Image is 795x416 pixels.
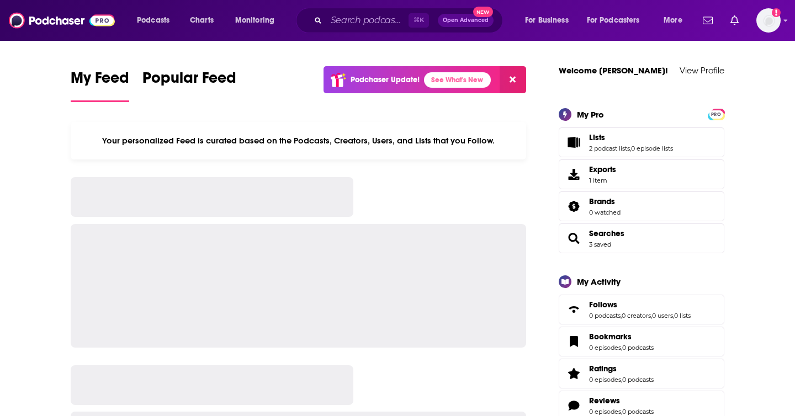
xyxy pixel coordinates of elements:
[622,344,654,351] a: 0 podcasts
[756,8,781,33] span: Logged in as Marketing09
[631,145,673,152] a: 0 episode lists
[438,14,494,27] button: Open AdvancedNew
[589,209,621,216] a: 0 watched
[563,231,585,246] a: Searches
[443,18,489,23] span: Open Advanced
[142,68,236,102] a: Popular Feed
[563,334,585,349] a: Bookmarks
[227,12,289,29] button: open menu
[9,10,115,31] img: Podchaser - Follow, Share and Rate Podcasts
[621,408,622,415] span: ,
[621,344,622,351] span: ,
[351,75,420,84] p: Podchaser Update!
[559,191,724,221] span: Brands
[726,11,743,30] a: Show notifications dropdown
[589,300,617,310] span: Follows
[656,12,696,29] button: open menu
[589,364,654,374] a: Ratings
[589,132,605,142] span: Lists
[589,312,621,319] a: 0 podcasts
[756,8,781,33] button: Show profile menu
[306,8,513,33] div: Search podcasts, credits, & more...
[589,164,616,174] span: Exports
[559,359,724,388] span: Ratings
[559,295,724,324] span: Follows
[580,12,656,29] button: open menu
[563,167,585,182] span: Exports
[664,13,682,28] span: More
[563,398,585,413] a: Reviews
[589,196,615,206] span: Brands
[424,72,491,88] a: See What's New
[577,276,621,287] div: My Activity
[71,68,129,102] a: My Feed
[589,145,630,152] a: 2 podcast lists
[622,376,654,383] a: 0 podcasts
[589,196,621,206] a: Brands
[559,127,724,157] span: Lists
[709,109,723,118] a: PRO
[589,396,620,406] span: Reviews
[589,332,654,342] a: Bookmarks
[559,327,724,356] span: Bookmarks
[589,300,691,310] a: Follows
[589,228,624,238] a: Searches
[129,12,184,29] button: open menu
[589,344,621,351] a: 0 episodes
[589,364,617,374] span: Ratings
[559,65,668,76] a: Welcome [PERSON_NAME]!
[409,13,429,28] span: ⌘ K
[651,312,652,319] span: ,
[622,408,654,415] a: 0 podcasts
[673,312,674,319] span: ,
[756,8,781,33] img: User Profile
[589,376,621,383] a: 0 episodes
[621,376,622,383] span: ,
[563,199,585,214] a: Brands
[589,408,621,415] a: 0 episodes
[71,122,526,159] div: Your personalized Feed is curated based on the Podcasts, Creators, Users, and Lists that you Follow.
[698,11,717,30] a: Show notifications dropdown
[235,13,274,28] span: Monitoring
[589,177,616,184] span: 1 item
[559,223,724,253] span: Searches
[142,68,236,94] span: Popular Feed
[473,7,493,17] span: New
[190,13,214,28] span: Charts
[652,312,673,319] a: 0 users
[589,241,611,248] a: 3 saved
[709,110,723,119] span: PRO
[559,159,724,189] a: Exports
[587,13,640,28] span: For Podcasters
[525,13,569,28] span: For Business
[674,312,691,319] a: 0 lists
[589,332,632,342] span: Bookmarks
[630,145,631,152] span: ,
[517,12,582,29] button: open menu
[563,366,585,381] a: Ratings
[183,12,220,29] a: Charts
[326,12,409,29] input: Search podcasts, credits, & more...
[622,312,651,319] a: 0 creators
[71,68,129,94] span: My Feed
[772,8,781,17] svg: Add a profile image
[563,135,585,150] a: Lists
[577,109,604,120] div: My Pro
[137,13,169,28] span: Podcasts
[563,302,585,317] a: Follows
[680,65,724,76] a: View Profile
[621,312,622,319] span: ,
[589,132,673,142] a: Lists
[589,396,654,406] a: Reviews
